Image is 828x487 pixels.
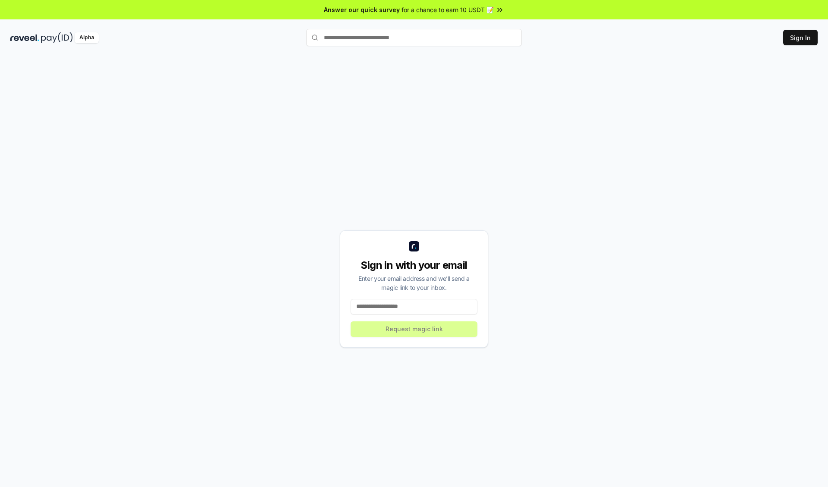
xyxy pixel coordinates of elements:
span: Answer our quick survey [324,5,400,14]
img: logo_small [409,241,419,251]
div: Sign in with your email [351,258,477,272]
div: Enter your email address and we’ll send a magic link to your inbox. [351,274,477,292]
img: reveel_dark [10,32,39,43]
button: Sign In [783,30,818,45]
img: pay_id [41,32,73,43]
div: Alpha [75,32,99,43]
span: for a chance to earn 10 USDT 📝 [401,5,494,14]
